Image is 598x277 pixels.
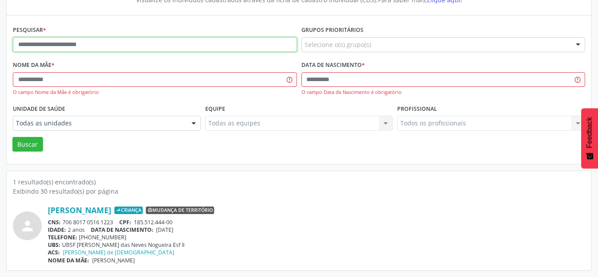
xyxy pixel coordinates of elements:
label: Data de nascimento [301,59,365,72]
span: CPF: [119,218,131,226]
button: Feedback - Mostrar pesquisa [581,108,598,168]
div: O campo Nome da Mãe é obrigatório [13,89,297,96]
span: NOME DA MÃE: [48,257,89,264]
span: TELEFONE: [48,234,77,241]
span: Criança [114,207,143,215]
span: Mudança de território [146,207,214,215]
span: Todas as unidades [16,119,183,128]
span: [DATE] [156,226,173,234]
span: UBS: [48,241,60,249]
div: O campo Data de Nascimento é obrigatório [301,89,586,96]
span: 185.512.444-00 [134,218,172,226]
div: 706 8017 0516 1223 [48,218,585,226]
span: Feedback [586,117,594,148]
div: 2 anos [48,226,585,234]
label: Equipe [205,102,225,116]
a: [PERSON_NAME] de [DEMOGRAPHIC_DATA] [63,249,174,256]
label: Grupos prioritários [301,23,363,37]
label: Pesquisar [13,23,46,37]
i: person [20,218,35,234]
div: 1 resultado(s) encontrado(s) [13,177,585,187]
span: CNS: [48,218,61,226]
div: [PHONE_NUMBER] [48,234,585,241]
button: Buscar [12,137,43,152]
label: Unidade de saúde [13,102,65,116]
span: [PERSON_NAME] [92,257,135,264]
label: Profissional [397,102,437,116]
span: DATA DE NASCIMENTO: [91,226,153,234]
span: Selecione o(s) grupo(s) [305,40,371,49]
span: ACS: [48,249,60,256]
label: Nome da mãe [13,59,55,72]
span: IDADE: [48,226,66,234]
a: [PERSON_NAME] [48,205,111,215]
div: Exibindo 30 resultado(s) por página [13,187,585,196]
div: UBSF [PERSON_NAME] das Neves Nogueira Esf II [48,241,585,249]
